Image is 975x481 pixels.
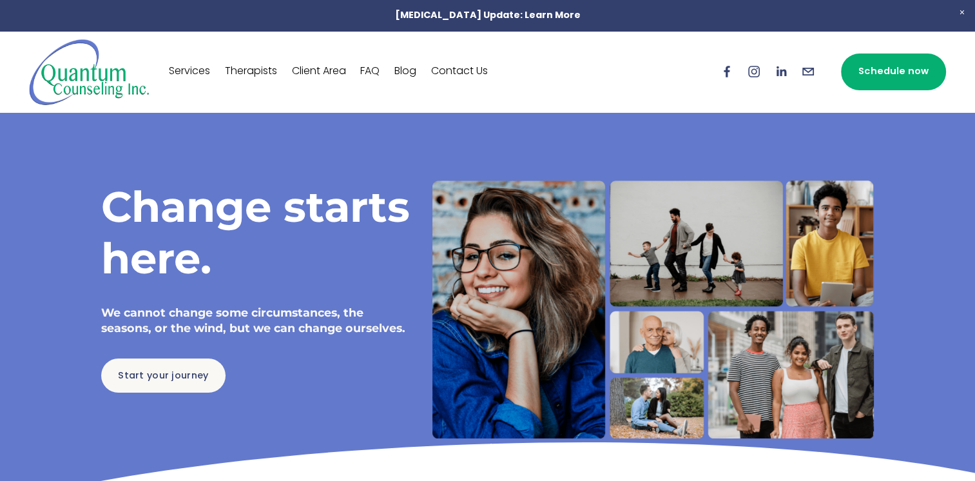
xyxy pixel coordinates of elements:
img: Quantum Counseling Inc. | Change starts here. [29,38,150,106]
a: FAQ [360,61,380,82]
a: Client Area [292,61,346,82]
a: LinkedIn [774,64,788,79]
a: Contact Us [431,61,488,82]
h4: We cannot change some circumstances, the seasons, or the wind, but we can change ourselves. [101,305,410,337]
a: Services [169,61,210,82]
a: Blog [394,61,416,82]
a: Start your journey [101,358,226,393]
h1: Change starts here. [101,181,410,284]
a: info@quantumcounselinginc.com [801,64,815,79]
a: Facebook [720,64,734,79]
a: Therapists [225,61,277,82]
a: Instagram [747,64,761,79]
a: Schedule now [841,54,945,90]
